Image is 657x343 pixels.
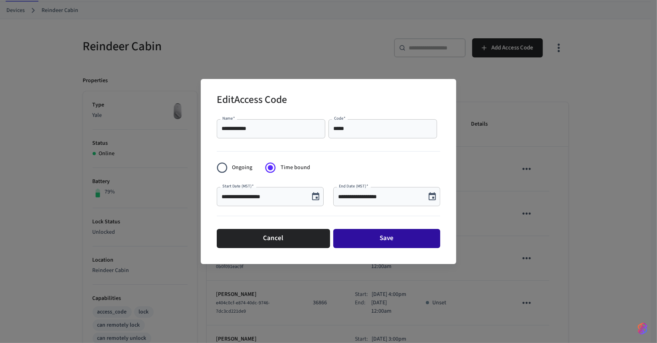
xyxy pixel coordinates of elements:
span: Time bound [281,164,310,172]
label: Name [222,116,235,122]
button: Cancel [217,229,330,248]
button: Choose date, selected date is Sep 3, 2025 [308,189,324,205]
img: SeamLogoGradient.69752ec5.svg [638,322,647,335]
label: Start Date (MST) [222,183,254,189]
span: Ongoing [232,164,252,172]
h2: Edit Access Code [217,89,287,113]
button: Save [333,229,440,248]
label: Code [334,116,346,122]
button: Choose date, selected date is Sep 30, 2025 [424,189,440,205]
label: End Date (MST) [339,183,368,189]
